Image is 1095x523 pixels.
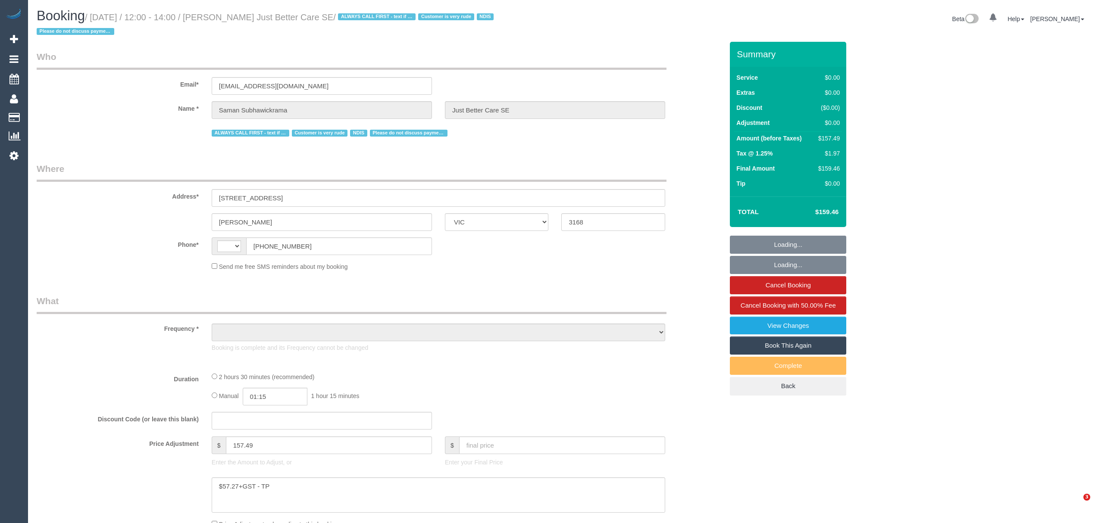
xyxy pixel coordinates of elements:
a: View Changes [730,317,846,335]
div: $159.46 [815,164,840,173]
label: Extras [736,88,755,97]
h4: $159.46 [789,209,838,216]
label: Adjustment [736,118,770,127]
label: Discount Code (or leave this blank) [30,412,205,423]
span: Customer is very rude [418,13,474,20]
span: 3 [1083,494,1090,501]
h3: Summary [737,49,842,59]
div: $1.97 [815,149,840,158]
span: Customer is very rude [292,130,347,137]
p: Booking is complete and its Frequency cannot be changed [212,343,665,352]
legend: What [37,295,666,314]
span: Send me free SMS reminders about my booking [219,263,348,270]
label: Discount [736,103,762,112]
label: Tax @ 1.25% [736,149,773,158]
a: [PERSON_NAME] [1030,16,1084,22]
label: Amount (before Taxes) [736,134,801,143]
span: Please do not discuss payment with clients [37,28,114,35]
input: Post Code* [561,213,665,231]
div: $157.49 [815,134,840,143]
label: Phone* [30,237,205,249]
p: Enter the Amount to Adjust, or [212,458,432,467]
legend: Where [37,162,666,182]
legend: Who [37,50,666,70]
label: Duration [30,372,205,383]
span: Cancel Booking with 50.00% Fee [741,302,836,309]
div: $0.00 [815,179,840,188]
input: final price [459,436,665,454]
label: Address* [30,189,205,201]
a: Cancel Booking with 50.00% Fee [730,296,846,314]
div: $0.00 [815,88,840,97]
label: Name * [30,101,205,113]
a: Cancel Booking [730,276,846,294]
span: Manual [219,392,239,399]
input: Last Name* [445,101,665,119]
span: 1 hour 15 minutes [311,392,359,399]
span: Booking [37,8,85,23]
p: Enter your Final Price [445,458,665,467]
span: NDIS [477,13,494,20]
label: Final Amount [736,164,775,173]
span: NDIS [350,130,367,137]
a: Help [1007,16,1024,22]
label: Price Adjustment [30,436,205,448]
label: Email* [30,77,205,89]
img: New interface [964,14,979,25]
input: Email* [212,77,432,95]
span: ALWAYS CALL FIRST - text if no answer [338,13,416,20]
input: Suburb* [212,213,432,231]
span: Please do not discuss payment with clients [370,130,447,137]
span: ALWAYS CALL FIRST - text if no answer [212,130,289,137]
a: Beta [952,16,979,22]
strong: Total [738,208,759,215]
img: Automaid Logo [5,9,22,21]
input: Phone* [246,237,432,255]
span: $ [212,436,226,454]
a: Book This Again [730,336,846,355]
input: First Name* [212,101,432,119]
div: ($0.00) [815,103,840,112]
span: 2 hours 30 minutes (recommended) [219,374,315,380]
iframe: Intercom live chat [1066,494,1086,514]
label: Tip [736,179,745,188]
label: Frequency * [30,321,205,333]
a: Back [730,377,846,395]
label: Service [736,73,758,82]
small: / [DATE] / 12:00 - 14:00 / [PERSON_NAME] Just Better Care SE [37,12,496,37]
div: $0.00 [815,118,840,127]
span: $ [445,436,459,454]
div: $0.00 [815,73,840,82]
